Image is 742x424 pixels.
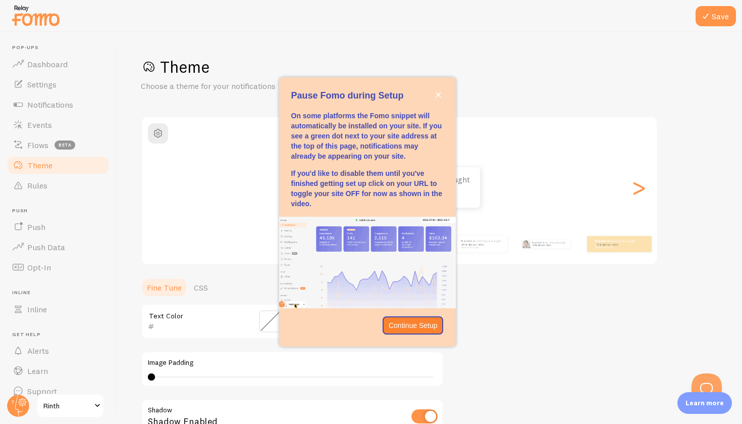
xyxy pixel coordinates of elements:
[279,77,456,346] div: Pause Fomo during Setup
[6,175,110,196] a: Rules
[461,247,502,249] small: about 4 minutes ago
[522,240,530,248] img: Fomo
[27,222,45,232] span: Push
[685,398,724,408] p: Learn more
[461,239,474,243] strong: Marinthe
[291,168,444,209] p: If you'd like to disable them until you've finished getting set up click on your URL to toggle yo...
[6,361,110,381] a: Learn
[6,155,110,175] a: Theme
[6,95,110,115] a: Notifications
[532,241,543,244] strong: Marinthe
[6,257,110,277] a: Opt-In
[27,100,73,110] span: Notifications
[12,332,110,338] span: Get Help
[6,381,110,401] a: Support
[141,80,383,92] p: Choose a theme for your notifications
[27,242,65,252] span: Push Data
[383,316,444,335] button: Continue Setup
[595,247,634,249] small: about 4 minutes ago
[142,123,657,139] h2: Classic
[677,392,732,414] div: Learn more
[6,135,110,155] a: Flows beta
[27,120,52,130] span: Events
[597,242,618,246] a: Metallica t-shirt
[291,89,444,103] p: Pause Fomo during Setup
[291,111,444,161] p: On some platforms the Fomo snippet will automatically be installed on your site. If you see a gre...
[27,386,57,396] span: Support
[532,240,566,248] p: from US just bought a
[6,217,110,237] a: Push
[27,59,68,69] span: Dashboard
[188,277,214,298] a: CSS
[632,151,645,224] div: Next slide
[55,140,75,150] span: beta
[595,240,635,249] p: from US just bought a
[12,290,110,296] span: Inline
[12,208,110,214] span: Push
[461,240,503,249] p: from US just bought a
[6,237,110,257] a: Push Data
[389,320,438,331] p: Continue Setup
[27,346,49,356] span: Alerts
[6,115,110,135] a: Events
[595,239,608,243] strong: Marinthe
[433,89,444,100] button: close,
[43,400,91,412] span: Rinth
[27,160,52,170] span: Theme
[11,3,61,28] img: fomo-relay-logo-orange.svg
[141,57,718,77] h1: Theme
[6,299,110,319] a: Inline
[6,74,110,95] a: Settings
[692,373,722,404] iframe: Help Scout Beacon - Open
[533,244,550,247] a: Metallica t-shirt
[148,358,437,367] label: Image Padding
[141,277,188,298] a: Fine Tune
[27,366,48,376] span: Learn
[462,242,484,246] a: Metallica t-shirt
[27,304,47,314] span: Inline
[27,262,51,272] span: Opt-In
[27,79,57,89] span: Settings
[6,341,110,361] a: Alerts
[27,140,48,150] span: Flows
[6,54,110,74] a: Dashboard
[27,180,47,191] span: Rules
[12,44,110,51] span: Pop-ups
[36,394,104,418] a: Rinth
